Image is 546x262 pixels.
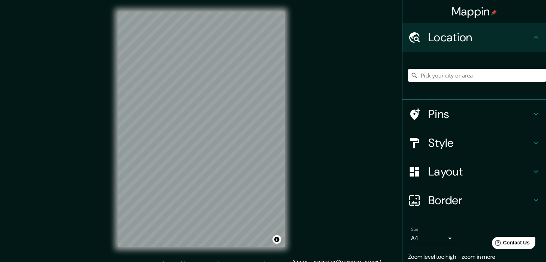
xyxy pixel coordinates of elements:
img: pin-icon.png [491,10,497,15]
h4: Style [428,136,532,150]
div: Location [402,23,546,52]
div: A4 [411,233,454,244]
div: Border [402,186,546,215]
div: Pins [402,100,546,128]
h4: Border [428,193,532,207]
h4: Location [428,30,532,45]
iframe: Help widget launcher [482,234,538,254]
button: Toggle attribution [272,235,281,244]
p: Zoom level too high - zoom in more [408,253,540,261]
label: Size [411,226,419,233]
div: Layout [402,157,546,186]
h4: Mappin [452,4,497,19]
h4: Layout [428,164,532,179]
canvas: Map [118,11,285,247]
h4: Pins [428,107,532,121]
input: Pick your city or area [408,69,546,82]
div: Style [402,128,546,157]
